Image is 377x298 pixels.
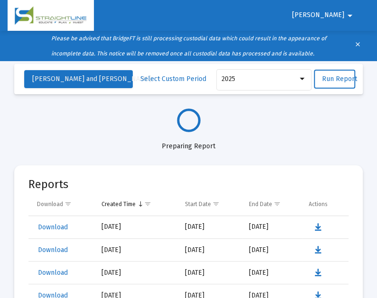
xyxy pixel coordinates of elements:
[101,200,136,208] div: Created Time
[15,6,87,25] img: Dashboard
[309,200,328,208] div: Actions
[38,269,68,277] span: Download
[292,11,344,19] span: [PERSON_NAME]
[221,75,235,83] span: 2025
[242,262,302,284] td: [DATE]
[28,193,95,216] td: Column Download
[101,245,172,255] div: [DATE]
[354,39,361,53] mat-icon: clear
[178,239,242,262] td: [DATE]
[344,6,356,25] mat-icon: arrow_drop_down
[212,200,220,208] span: Show filter options for column 'Start Date'
[38,223,68,231] span: Download
[242,193,302,216] td: Column End Date
[101,268,172,278] div: [DATE]
[37,200,63,208] div: Download
[144,200,151,208] span: Show filter options for column 'Created Time'
[242,216,302,239] td: [DATE]
[178,216,242,239] td: [DATE]
[281,6,367,25] button: [PERSON_NAME]
[51,35,326,57] i: Please be advised that BridgeFT is still processing custodial data which could result in the appe...
[95,193,179,216] td: Column Created Time
[274,200,281,208] span: Show filter options for column 'End Date'
[140,75,206,83] span: Select Custom Period
[242,239,302,262] td: [DATE]
[32,75,151,83] span: [PERSON_NAME] and [PERSON_NAME]
[178,262,242,284] td: [DATE]
[64,200,72,208] span: Show filter options for column 'Download'
[249,200,272,208] div: End Date
[185,200,211,208] div: Start Date
[101,222,172,232] div: [DATE]
[322,75,357,83] span: Run Report
[28,180,68,189] mat-card-title: Reports
[302,193,349,216] td: Column Actions
[14,132,363,151] div: Preparing Report
[24,70,133,88] button: [PERSON_NAME] and [PERSON_NAME]
[178,193,242,216] td: Column Start Date
[38,246,68,254] span: Download
[314,70,355,89] button: Run Report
